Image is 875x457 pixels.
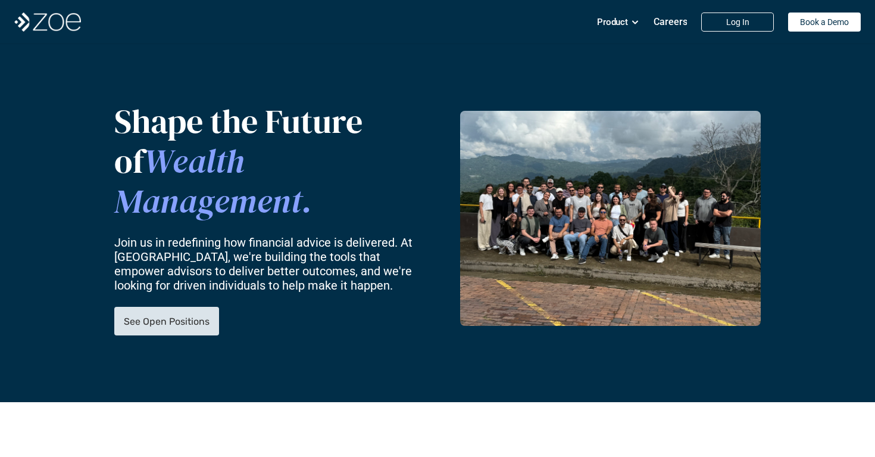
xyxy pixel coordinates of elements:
p: Product [597,13,628,31]
a: Log In [701,13,774,32]
p: Shape the Future of [114,101,421,222]
a: See Open Positions [114,307,219,335]
a: Book a Demo [788,13,861,32]
p: Join us in redefining how financial advice is delivered. At [GEOGRAPHIC_DATA], we're building the... [114,235,422,293]
p: See Open Positions [124,316,210,327]
p: Careers [654,16,687,27]
span: Wealth Management. [114,138,312,224]
p: Book a Demo [800,17,849,27]
p: Log In [726,17,749,27]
